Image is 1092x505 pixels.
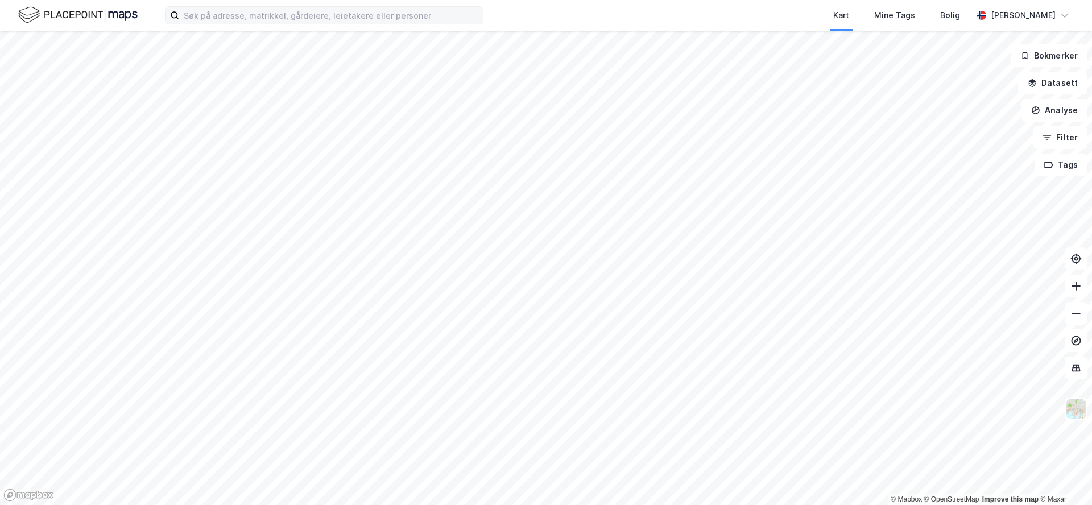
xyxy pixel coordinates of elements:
div: [PERSON_NAME] [991,9,1056,22]
div: Mine Tags [874,9,915,22]
input: Søk på adresse, matrikkel, gårdeiere, leietakere eller personer [179,7,483,24]
div: Kart [833,9,849,22]
iframe: Chat Widget [1035,450,1092,505]
img: logo.f888ab2527a4732fd821a326f86c7f29.svg [18,5,138,25]
div: Bolig [940,9,960,22]
div: Kontrollprogram for chat [1035,450,1092,505]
